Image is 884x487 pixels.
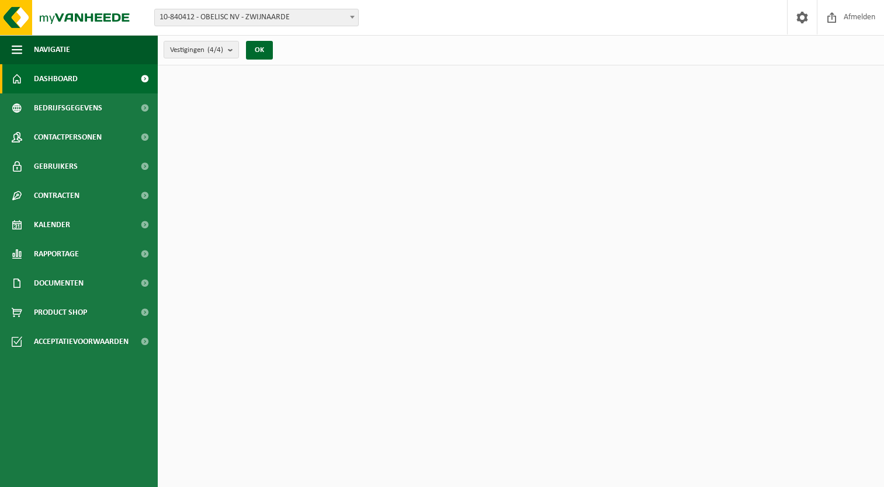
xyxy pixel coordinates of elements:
span: Kalender [34,210,70,239]
span: Bedrijfsgegevens [34,93,102,123]
span: Dashboard [34,64,78,93]
span: Contracten [34,181,79,210]
span: Acceptatievoorwaarden [34,327,129,356]
button: Vestigingen(4/4) [164,41,239,58]
span: Gebruikers [34,152,78,181]
count: (4/4) [207,46,223,54]
span: Documenten [34,269,84,298]
span: 10-840412 - OBELISC NV - ZWIJNAARDE [154,9,359,26]
span: Rapportage [34,239,79,269]
button: OK [246,41,273,60]
span: Vestigingen [170,41,223,59]
span: Product Shop [34,298,87,327]
span: Navigatie [34,35,70,64]
span: 10-840412 - OBELISC NV - ZWIJNAARDE [155,9,358,26]
span: Contactpersonen [34,123,102,152]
